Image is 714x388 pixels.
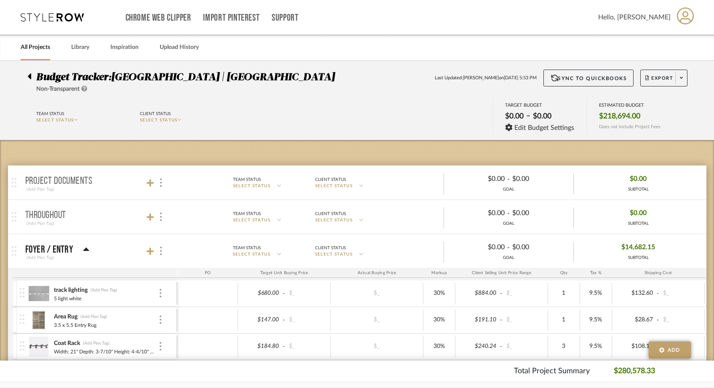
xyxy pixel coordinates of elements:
span: Hello, [PERSON_NAME] [598,12,671,22]
img: 3dots-v.svg [160,213,162,221]
div: $_ [353,340,400,353]
span: - [507,242,510,253]
span: SELECT STATUS [233,183,271,189]
a: All Projects [21,42,50,53]
div: $108.11 [615,340,656,353]
span: – [526,111,530,124]
div: 5 light white [53,294,82,303]
div: Client Status [315,210,346,218]
div: SUBTOTAL [628,186,649,193]
span: - [281,289,286,298]
div: $_ [286,287,328,299]
img: 3dots-v.svg [160,178,162,187]
div: $0.00 [451,207,507,220]
div: Team Status [233,244,261,252]
a: Upload History [160,42,199,53]
p: $280,578.33 [614,366,655,377]
button: Add [649,342,691,358]
div: GOAL [444,255,573,261]
div: $_ [661,340,702,353]
div: $240.24 [458,340,499,353]
div: 30% [426,314,452,326]
span: - [281,316,286,324]
img: 698ebb9e-08fb-4a87-9a36-1debf54b3db8_50x50.jpg [29,283,49,304]
div: (Add Plan Tag) [90,287,118,293]
mat-expansion-panel-header: Foyer / Entry(Add Plan Tag)Team StatusSELECT STATUSClient StatusSELECT STATUS$0.00-$0.00GOAL$14,6... [8,234,706,268]
span: [PERSON_NAME] [463,75,499,82]
div: PO [178,268,238,278]
a: Inspiration [110,42,139,53]
span: Does not include Project Fees [599,124,661,129]
div: Team Status [36,110,64,118]
div: Width: 21" Depth: 3-7/10" Height: 4-4/10" Weight: 2.74 lbs. [53,348,158,356]
span: SELECT STATUS [233,217,271,224]
img: eda7a3e8-5670-44df-8427-a3099984198e_50x50.jpg [29,310,49,330]
img: grip.svg [12,212,16,221]
div: 1 [551,287,577,299]
img: 3dots-v.svg [160,247,162,255]
div: Team Status [233,210,261,218]
div: Client Status [315,176,346,183]
div: Team Status [233,176,261,183]
div: $_ [504,340,545,353]
div: SUBTOTAL [628,221,649,227]
span: - [655,289,661,298]
div: track lighting [53,286,88,294]
div: $0.00 [451,241,507,254]
div: GOAL [444,221,573,227]
span: - [655,316,661,324]
p: Throughout [25,210,66,221]
span: on [499,75,504,82]
span: $0.00 [630,172,647,186]
div: $0.00 [503,109,526,124]
div: $0.00 [510,241,566,254]
a: Chrome Web Clipper [126,14,191,22]
div: GOAL [444,186,573,193]
div: $0.00 [530,109,554,124]
div: (Add Plan Tag) [80,314,107,320]
div: 9.5% [583,340,609,353]
span: - [499,289,504,298]
div: TARGET BUDGET [505,102,575,108]
div: $_ [504,287,545,299]
div: $_ [661,287,702,299]
div: (Add Plan Tag) [83,340,110,346]
div: $_ [286,340,328,353]
span: Budget Tracker: [36,72,111,82]
span: - [281,342,286,351]
div: $0.00 [451,172,507,186]
img: 3dots-v.svg [160,342,161,350]
img: 613fffd6-468b-4a80-84bc-3236730af62c_50x50.jpg [29,337,49,357]
a: Support [272,14,298,22]
a: Import Pinterest [203,14,259,22]
div: Target Unit Buying Price [238,268,331,278]
div: Area Rug [53,313,78,321]
span: - [507,208,510,218]
div: 9.5% [583,287,609,299]
button: Export [640,70,687,86]
div: $_ [353,287,400,299]
div: $28.67 [615,314,656,326]
div: 3 [551,340,577,353]
div: $_ [661,314,702,326]
mat-expansion-panel-header: Throughout(Add Plan Tag)Team StatusSELECT STATUSClient StatusSELECT STATUS$0.00-$0.00GOAL$0.00SUB... [8,200,706,234]
div: (Add Plan Tag) [25,186,55,193]
span: Edit Budget Settings [514,124,574,132]
div: $132.60 [615,287,656,299]
div: $184.80 [241,340,282,353]
div: ESTIMATED BUDGET [599,102,661,108]
a: Library [71,42,89,53]
img: grip.svg [12,246,16,256]
div: 30% [426,340,452,353]
span: SELECT STATUS [315,183,353,189]
span: - [499,342,504,351]
img: 3dots-v.svg [160,289,161,297]
div: $0.00 [510,207,566,220]
div: Client Status [315,244,346,252]
div: 9.5% [583,314,609,326]
div: $680.00 [241,287,282,299]
div: $_ [504,314,545,326]
div: (Add Plan Tag) [25,220,55,227]
button: Sync to QuickBooks [543,70,634,86]
div: SUBTOTAL [621,255,655,261]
